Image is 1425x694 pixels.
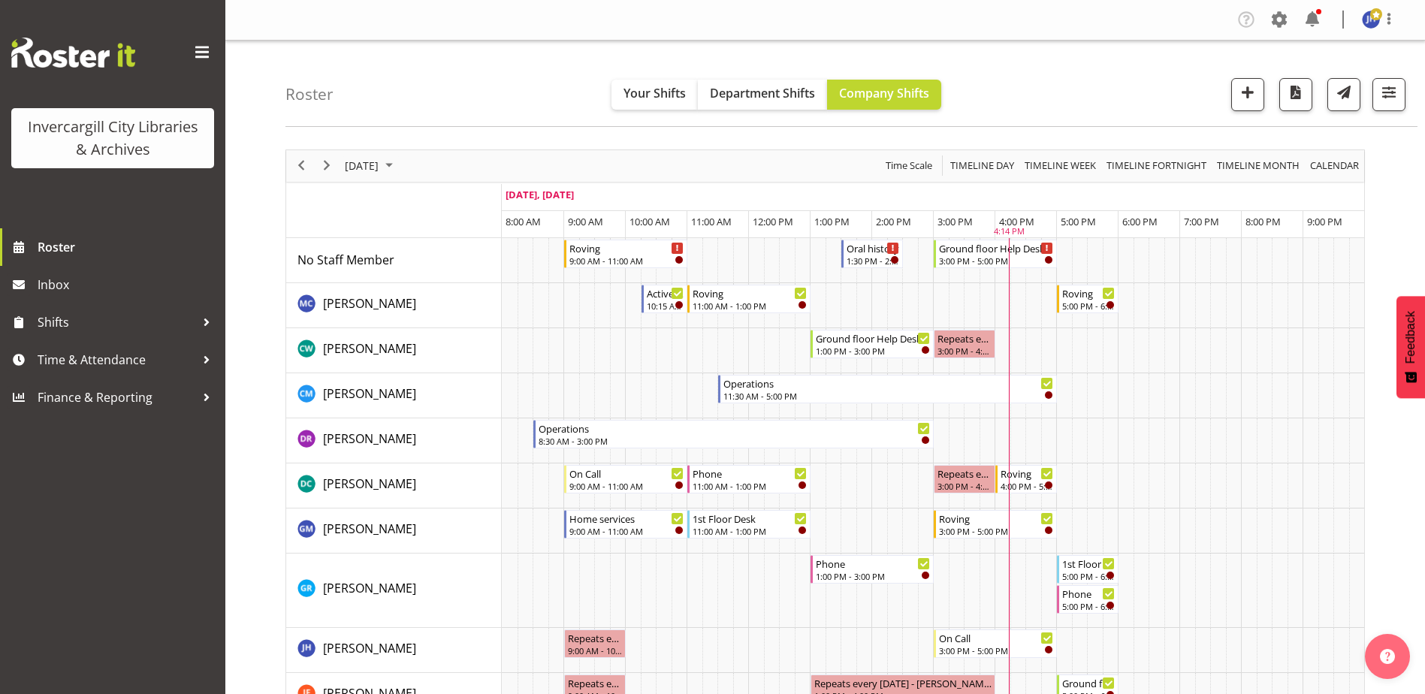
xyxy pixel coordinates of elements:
[564,510,687,539] div: Gabriel McKay Smith"s event - Home services Begin From Tuesday, October 7, 2025 at 9:00:00 AM GMT...
[693,300,807,312] div: 11:00 AM - 1:00 PM
[569,240,684,255] div: Roving
[839,85,929,101] span: Company Shifts
[1057,555,1119,584] div: Grace Roscoe-Squires"s event - 1st Floor Desk Begin From Tuesday, October 7, 2025 at 5:00:00 PM G...
[323,340,416,357] span: [PERSON_NAME]
[1105,156,1208,175] span: Timeline Fortnight
[937,480,992,492] div: 3:00 PM - 4:00 PM
[1215,156,1303,175] button: Timeline Month
[1062,675,1115,690] div: Ground floor Help Desk
[569,511,684,526] div: Home services
[723,376,1053,391] div: Operations
[11,38,135,68] img: Rosterit website logo
[948,156,1017,175] button: Timeline Day
[937,466,992,481] div: Repeats every [DATE] - [PERSON_NAME]
[939,240,1053,255] div: Ground floor Help Desk
[38,236,218,258] span: Roster
[693,525,807,537] div: 11:00 AM - 1:00 PM
[691,215,732,228] span: 11:00 AM
[995,465,1057,493] div: Donald Cunningham"s event - Roving Begin From Tuesday, October 7, 2025 at 4:00:00 PM GMT+13:00 En...
[343,156,380,175] span: [DATE]
[1001,466,1053,481] div: Roving
[506,188,574,201] span: [DATE], [DATE]
[647,285,684,300] div: Active Rhyming
[568,215,603,228] span: 9:00 AM
[710,85,815,101] span: Department Shifts
[816,330,930,345] div: Ground floor Help Desk
[286,328,502,373] td: Catherine Wilson resource
[314,150,340,182] div: next period
[286,283,502,328] td: Aurora Catu resource
[1062,285,1115,300] div: Roving
[343,156,400,175] button: October 2025
[934,240,1057,268] div: No Staff Member"s event - Ground floor Help Desk Begin From Tuesday, October 7, 2025 at 3:00:00 P...
[698,80,827,110] button: Department Shifts
[1062,570,1115,582] div: 5:00 PM - 6:00 PM
[1396,296,1425,398] button: Feedback - Show survey
[323,385,416,402] span: [PERSON_NAME]
[288,150,314,182] div: previous period
[323,294,416,312] a: [PERSON_NAME]
[323,580,416,596] span: [PERSON_NAME]
[876,215,911,228] span: 2:00 PM
[934,510,1057,539] div: Gabriel McKay Smith"s event - Roving Begin From Tuesday, October 7, 2025 at 3:00:00 PM GMT+13:00 ...
[939,511,1053,526] div: Roving
[26,116,199,161] div: Invercargill City Libraries & Archives
[811,555,934,584] div: Grace Roscoe-Squires"s event - Phone Begin From Tuesday, October 7, 2025 at 1:00:00 PM GMT+13:00 ...
[1231,78,1264,111] button: Add a new shift
[286,463,502,508] td: Donald Cunningham resource
[297,251,394,269] a: No Staff Member
[629,215,670,228] span: 10:00 AM
[999,215,1034,228] span: 4:00 PM
[623,85,686,101] span: Your Shifts
[816,556,930,571] div: Phone
[693,285,807,300] div: Roving
[718,375,1057,403] div: Cindy Mulrooney"s event - Operations Begin From Tuesday, October 7, 2025 at 11:30:00 AM GMT+13:00...
[323,520,416,537] span: [PERSON_NAME]
[939,525,1053,537] div: 3:00 PM - 5:00 PM
[937,345,992,357] div: 3:00 PM - 4:00 PM
[323,475,416,492] span: [PERSON_NAME]
[1023,156,1097,175] span: Timeline Week
[1380,649,1395,664] img: help-xxl-2.png
[564,465,687,493] div: Donald Cunningham"s event - On Call Begin From Tuesday, October 7, 2025 at 9:00:00 AM GMT+13:00 E...
[1307,215,1342,228] span: 9:00 PM
[569,525,684,537] div: 9:00 AM - 11:00 AM
[1061,215,1096,228] span: 5:00 PM
[814,215,850,228] span: 1:00 PM
[847,240,899,255] div: Oral history
[569,255,684,267] div: 9:00 AM - 11:00 AM
[539,421,930,436] div: Operations
[883,156,935,175] button: Time Scale
[753,215,793,228] span: 12:00 PM
[323,579,416,597] a: [PERSON_NAME]
[1062,586,1115,601] div: Phone
[1057,585,1119,614] div: Grace Roscoe-Squires"s event - Phone Begin From Tuesday, October 7, 2025 at 5:00:00 PM GMT+13:00 ...
[1308,156,1362,175] button: Month
[569,480,684,492] div: 9:00 AM - 11:00 AM
[1001,480,1053,492] div: 4:00 PM - 5:00 PM
[687,465,811,493] div: Donald Cunningham"s event - Phone Begin From Tuesday, October 7, 2025 at 11:00:00 AM GMT+13:00 En...
[1404,311,1417,364] span: Feedback
[1062,300,1115,312] div: 5:00 PM - 6:00 PM
[340,150,402,182] div: October 7, 2025
[841,240,903,268] div: No Staff Member"s event - Oral history Begin From Tuesday, October 7, 2025 at 1:30:00 PM GMT+13:0...
[827,80,941,110] button: Company Shifts
[286,373,502,418] td: Cindy Mulrooney resource
[286,554,502,628] td: Grace Roscoe-Squires resource
[994,225,1025,238] div: 4:14 PM
[816,345,930,357] div: 1:00 PM - 3:00 PM
[814,675,992,690] div: Repeats every [DATE] - [PERSON_NAME]
[939,630,1053,645] div: On Call
[533,420,934,448] div: Debra Robinson"s event - Operations Begin From Tuesday, October 7, 2025 at 8:30:00 AM GMT+13:00 E...
[323,430,416,448] a: [PERSON_NAME]
[506,215,541,228] span: 8:00 AM
[687,510,811,539] div: Gabriel McKay Smith"s event - 1st Floor Desk Begin From Tuesday, October 7, 2025 at 11:00:00 AM G...
[816,570,930,582] div: 1:00 PM - 3:00 PM
[647,300,684,312] div: 10:15 AM - 11:00 AM
[934,465,995,493] div: Donald Cunningham"s event - Repeats every tuesday - Donald Cunningham Begin From Tuesday, October...
[568,630,622,645] div: Repeats every [DATE] - [PERSON_NAME]
[285,86,334,103] h4: Roster
[693,480,807,492] div: 11:00 AM - 1:00 PM
[847,255,899,267] div: 1:30 PM - 2:30 PM
[1279,78,1312,111] button: Download a PDF of the roster for the current day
